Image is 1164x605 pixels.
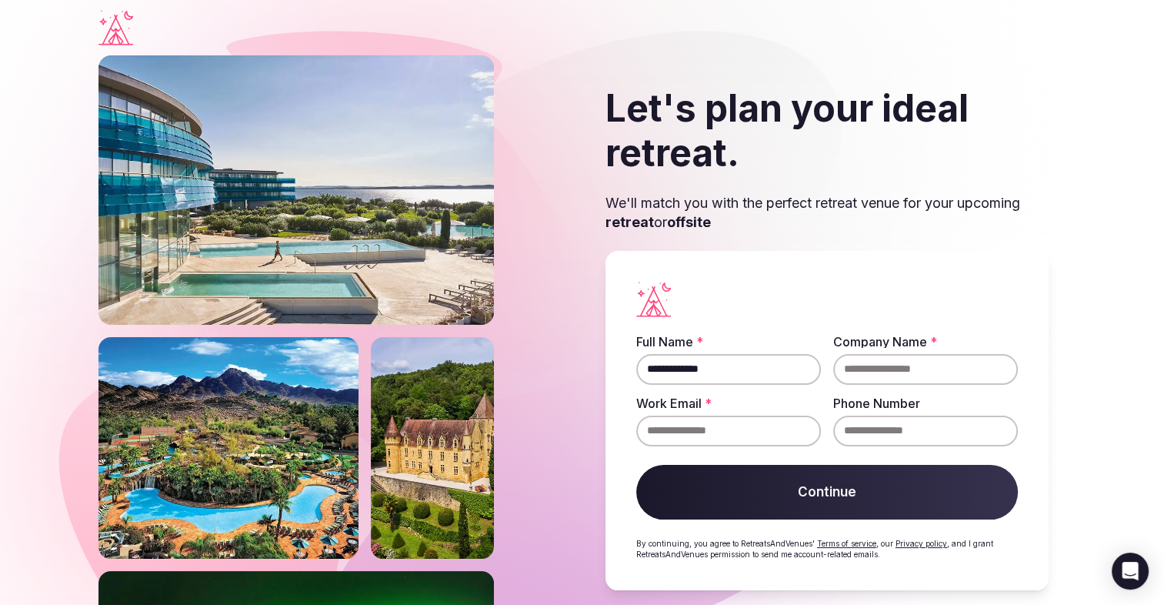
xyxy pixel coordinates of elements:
label: Phone Number [833,397,1018,409]
label: Work Email [636,397,821,409]
label: Full Name [636,336,821,348]
div: Open Intercom Messenger [1112,553,1149,590]
p: By continuing, you agree to RetreatsAndVenues' , our , and I grant RetreatsAndVenues permission t... [636,538,1018,560]
h2: Let's plan your ideal retreat. [605,86,1049,175]
a: Terms of service [817,539,876,548]
strong: offsite [667,214,711,230]
a: Visit the homepage [98,10,133,45]
strong: retreat [605,214,654,230]
a: Privacy policy [896,539,947,548]
label: Company Name [833,336,1018,348]
p: We'll match you with the perfect retreat venue for your upcoming or [605,193,1049,232]
img: Castle on a slope [371,275,495,496]
button: Continue [636,465,1018,520]
img: Phoenix river ranch resort [98,275,359,496]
